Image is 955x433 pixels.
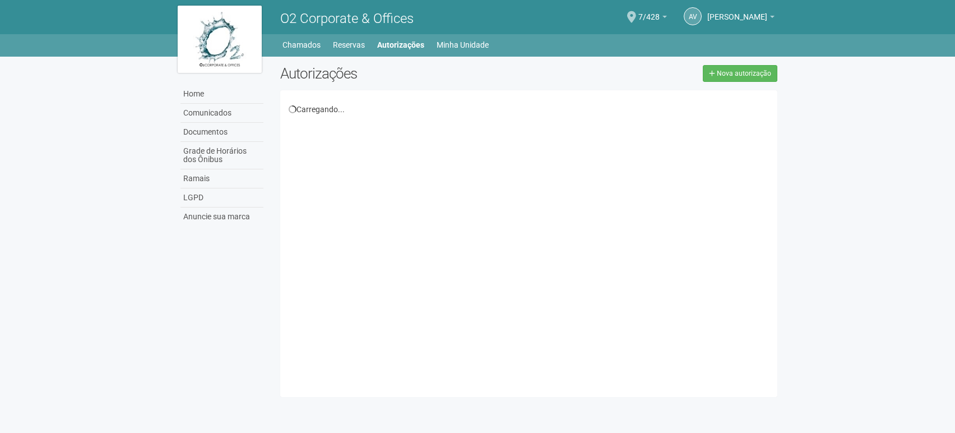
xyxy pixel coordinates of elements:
[333,37,365,53] a: Reservas
[717,70,771,77] span: Nova autorização
[638,2,660,21] span: 7/428
[684,7,702,25] a: AV
[178,6,262,73] img: logo.jpg
[180,188,263,208] a: LGPD
[180,142,263,169] a: Grade de Horários dos Ônibus
[707,2,767,21] span: Alexandre Victoriano Gomes
[638,14,667,23] a: 7/428
[703,65,777,82] a: Nova autorização
[180,123,263,142] a: Documentos
[377,37,424,53] a: Autorizações
[282,37,321,53] a: Chamados
[180,104,263,123] a: Comunicados
[180,169,263,188] a: Ramais
[180,208,263,226] a: Anuncie sua marca
[437,37,489,53] a: Minha Unidade
[289,104,769,114] div: Carregando...
[707,14,775,23] a: [PERSON_NAME]
[280,65,520,82] h2: Autorizações
[180,85,263,104] a: Home
[280,11,414,26] span: O2 Corporate & Offices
